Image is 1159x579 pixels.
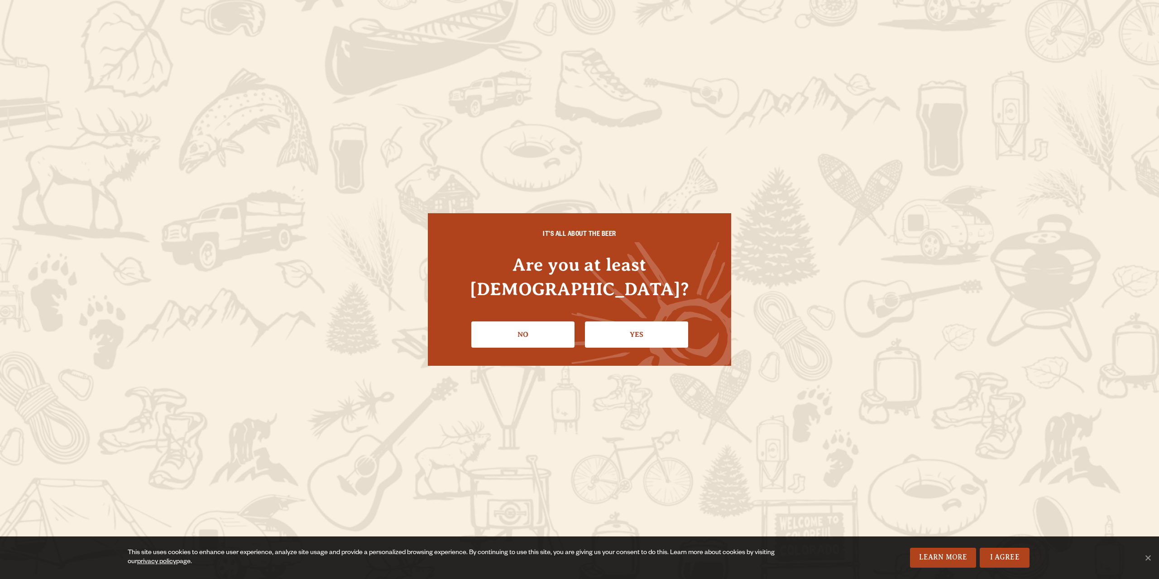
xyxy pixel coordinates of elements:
[910,548,977,568] a: Learn More
[137,559,176,566] a: privacy policy
[471,321,575,348] a: No
[980,548,1030,568] a: I Agree
[446,253,713,301] h4: Are you at least [DEMOGRAPHIC_DATA]?
[446,231,713,239] h6: IT'S ALL ABOUT THE BEER
[585,321,688,348] a: Confirm I'm 21 or older
[1143,553,1152,562] span: No
[128,549,796,567] div: This site uses cookies to enhance user experience, analyze site usage and provide a personalized ...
